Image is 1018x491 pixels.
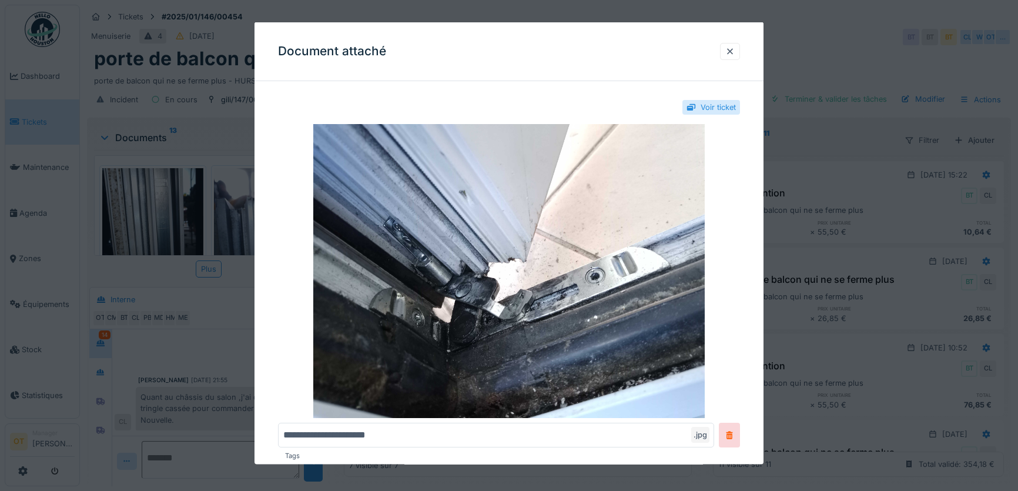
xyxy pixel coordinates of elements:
label: Tags [283,451,302,461]
h3: Document attaché [278,44,386,59]
div: Voir ticket [701,102,736,113]
img: f3f84d78-e2e3-4076-869a-4a9aeee60a40-IMG_20250512_115728_140.jpg [278,124,740,418]
div: .jpg [691,427,709,443]
div: Sélection [283,462,336,475]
